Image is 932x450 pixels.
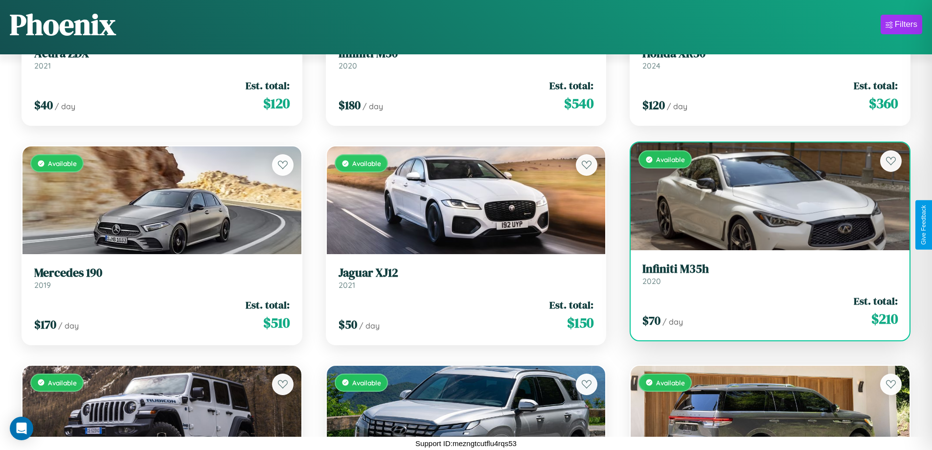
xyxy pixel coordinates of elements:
[567,313,593,332] span: $ 150
[339,47,594,71] a: Infiniti M302020
[642,97,665,113] span: $ 120
[667,101,687,111] span: / day
[34,316,56,332] span: $ 170
[642,61,660,71] span: 2024
[642,262,898,286] a: Infiniti M35h2020
[869,94,898,113] span: $ 360
[246,298,290,312] span: Est. total:
[263,94,290,113] span: $ 120
[48,379,77,387] span: Available
[339,280,355,290] span: 2021
[564,94,593,113] span: $ 540
[48,159,77,167] span: Available
[352,379,381,387] span: Available
[920,205,927,245] div: Give Feedback
[34,61,51,71] span: 2021
[881,15,922,34] button: Filters
[34,266,290,290] a: Mercedes 1902019
[549,78,593,93] span: Est. total:
[339,97,361,113] span: $ 180
[642,262,898,276] h3: Infiniti M35h
[34,97,53,113] span: $ 40
[662,317,683,327] span: / day
[854,294,898,308] span: Est. total:
[58,321,79,331] span: / day
[895,20,917,29] div: Filters
[642,276,661,286] span: 2020
[34,266,290,280] h3: Mercedes 190
[656,379,685,387] span: Available
[549,298,593,312] span: Est. total:
[55,101,75,111] span: / day
[352,159,381,167] span: Available
[339,316,357,332] span: $ 50
[34,280,51,290] span: 2019
[339,266,594,280] h3: Jaguar XJ12
[263,313,290,332] span: $ 510
[359,321,380,331] span: / day
[363,101,383,111] span: / day
[34,47,290,71] a: Acura ZDX2021
[415,437,517,450] p: Support ID: mezngtcutflu4rqs53
[10,417,33,440] div: Open Intercom Messenger
[339,61,357,71] span: 2020
[656,155,685,164] span: Available
[642,312,660,329] span: $ 70
[642,47,898,71] a: Honda XR502024
[10,4,116,45] h1: Phoenix
[339,266,594,290] a: Jaguar XJ122021
[854,78,898,93] span: Est. total:
[246,78,290,93] span: Est. total:
[871,309,898,329] span: $ 210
